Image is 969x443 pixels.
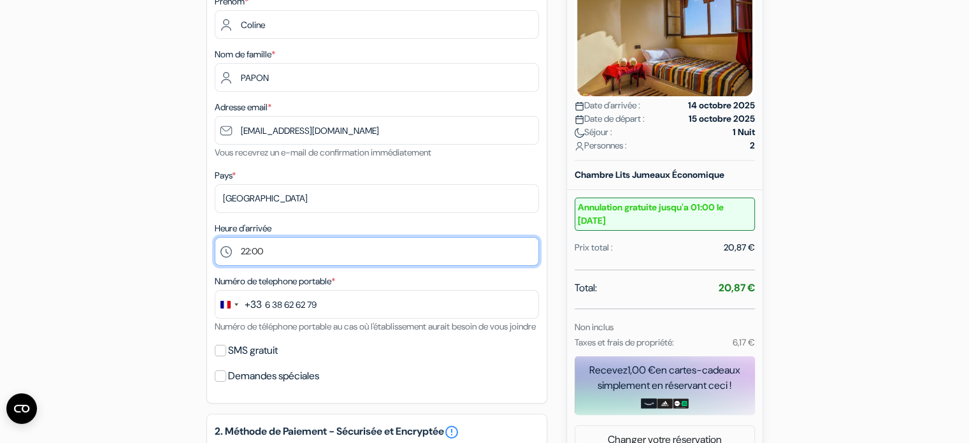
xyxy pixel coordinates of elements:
[245,297,262,312] div: +33
[215,291,262,318] button: Change country, selected France (+33)
[575,99,640,112] span: Date d'arrivée :
[228,367,319,385] label: Demandes spéciales
[575,142,584,151] img: user_icon.svg
[215,290,539,319] input: 6 12 34 56 78
[641,398,657,409] img: amazon-card-no-text.png
[732,337,754,348] small: 6,17 €
[575,139,627,152] span: Personnes :
[215,222,271,235] label: Heure d'arrivée
[228,342,278,359] label: SMS gratuit
[215,169,236,182] label: Pays
[215,321,536,332] small: Numéro de téléphone portable au cas où l'établissement aurait besoin de vous joindre
[575,198,755,231] small: Annulation gratuite jusqu'a 01:00 le [DATE]
[673,398,689,409] img: uber-uber-eats-card.png
[575,128,584,138] img: moon.svg
[575,115,584,124] img: calendar.svg
[724,241,755,254] div: 20,87 €
[215,63,539,92] input: Entrer le nom de famille
[215,10,539,39] input: Entrez votre prénom
[575,280,597,296] span: Total:
[215,275,335,288] label: Numéro de telephone portable
[575,101,584,111] img: calendar.svg
[657,398,673,409] img: adidas-card.png
[575,126,612,139] span: Séjour :
[215,101,271,114] label: Adresse email
[575,337,674,348] small: Taxes et frais de propriété:
[575,363,755,393] div: Recevez en cartes-cadeaux simplement en réservant ceci !
[719,281,755,294] strong: 20,87 €
[215,48,275,61] label: Nom de famille
[733,126,755,139] strong: 1 Nuit
[575,241,613,254] div: Prix total :
[750,139,755,152] strong: 2
[688,99,755,112] strong: 14 octobre 2025
[689,112,755,126] strong: 15 octobre 2025
[575,169,724,180] b: Chambre Lits Jumeaux Économique
[6,393,37,424] button: Ouvrir le widget CMP
[215,425,539,440] h5: 2. Méthode de Paiement - Sécurisée et Encryptée
[215,116,539,145] input: Entrer adresse e-mail
[575,321,614,333] small: Non inclus
[215,147,431,158] small: Vous recevrez un e-mail de confirmation immédiatement
[575,112,645,126] span: Date de départ :
[444,425,459,440] a: error_outline
[628,363,656,377] span: 1,00 €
